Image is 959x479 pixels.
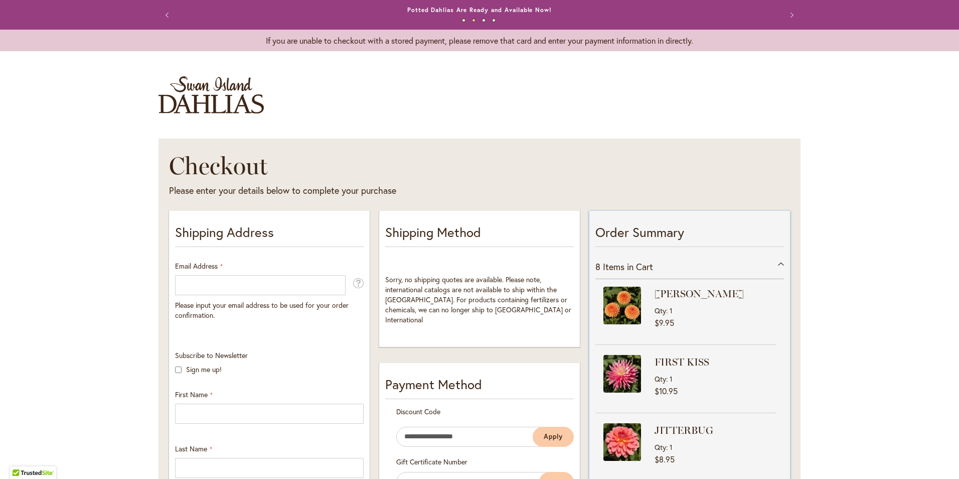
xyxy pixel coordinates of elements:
span: 1 [670,374,673,384]
button: Apply [533,427,574,447]
iframe: Launch Accessibility Center [8,443,36,471]
h1: Checkout [169,151,610,181]
span: Please input your email address to be used for your order confirmation. [175,300,349,320]
span: Email Address [175,261,218,271]
strong: [PERSON_NAME] [655,287,774,301]
span: Qty [655,442,666,452]
span: Apply [544,432,563,441]
button: 3 of 4 [482,19,486,22]
div: Payment Method [385,375,574,399]
label: Sign me up! [186,365,222,374]
span: $8.95 [655,454,675,464]
strong: JITTERBUG [655,423,774,437]
p: Shipping Method [385,223,574,247]
a: Potted Dahlias Are Ready and Available Now! [407,6,552,14]
p: If you are unable to checkout with a stored payment, please remove that card and enter your payme... [158,35,801,46]
a: store logo [158,76,264,113]
button: 2 of 4 [472,19,475,22]
img: AMBER QUEEN [603,287,641,324]
button: 4 of 4 [492,19,496,22]
span: Qty [655,306,666,315]
button: 1 of 4 [462,19,465,22]
span: 1 [670,306,673,315]
span: Subscribe to Newsletter [175,350,248,360]
span: Discount Code [396,407,440,416]
span: Qty [655,374,666,384]
span: Sorry, no shipping quotes are available. Please note, international catalogs are not available to... [385,275,571,324]
button: Previous [158,5,179,25]
button: Next [780,5,801,25]
p: Shipping Address [175,223,364,247]
span: Last Name [175,444,207,453]
span: 1 [670,442,673,452]
span: $9.95 [655,317,674,328]
strong: FIRST KISS [655,355,774,369]
span: First Name [175,390,208,399]
span: 8 [595,261,600,273]
span: Items in Cart [603,261,653,273]
img: JITTERBUG [603,423,641,461]
img: FIRST KISS [603,355,641,393]
span: $10.95 [655,386,678,396]
div: Please enter your details below to complete your purchase [169,184,610,197]
span: Gift Certificate Number [396,457,467,466]
p: Order Summary [595,223,784,247]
